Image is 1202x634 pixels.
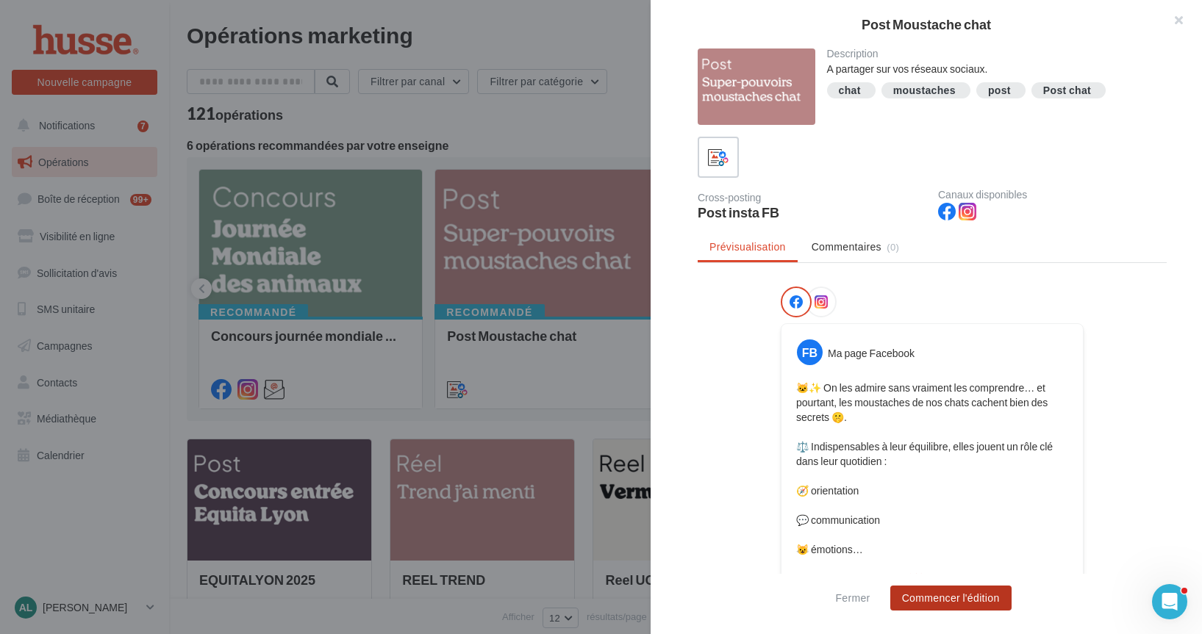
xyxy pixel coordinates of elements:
span: (0) [887,241,899,253]
div: Post insta FB [698,206,926,219]
div: post [988,85,1011,96]
span: Commentaires [812,239,881,254]
button: Commencer l'édition [890,586,1012,610]
div: Cross-posting [698,192,926,203]
div: Canaux disponibles [938,190,1167,200]
div: Post Moustache chat [674,18,1178,31]
div: Post chat [1043,85,1091,96]
div: Ma page Facebook [828,346,915,361]
div: chat [839,85,861,96]
div: Description [827,48,1156,59]
button: Fermer [829,589,876,607]
div: FB [797,339,823,365]
iframe: Intercom live chat [1152,584,1187,619]
div: moustaches [893,85,956,96]
div: A partager sur vos réseaux sociaux. [827,62,1156,76]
